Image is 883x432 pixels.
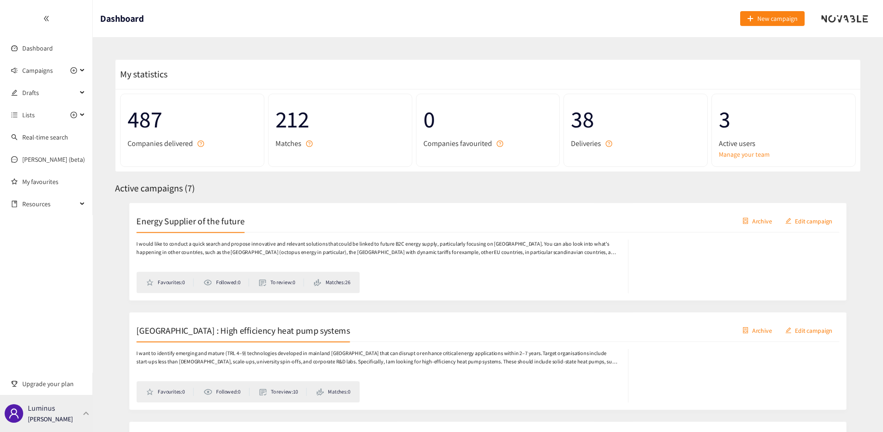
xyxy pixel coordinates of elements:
[745,212,790,227] button: containerArchive
[571,101,700,138] span: 38
[719,149,848,159] a: Manage your team
[762,324,783,334] span: Archive
[719,101,848,138] span: 3
[11,89,18,96] span: edit
[192,389,240,397] li: Followed: 0
[797,216,803,224] span: edit
[837,388,883,432] div: Chatwidget
[606,140,612,147] span: question-circle
[115,201,861,303] a: Energy Supplier of the futurecontainerArchiveeditEdit campaignI would like to conduct a quick sea...
[22,172,85,191] a: My favourites
[719,138,755,149] span: Active users
[752,216,759,224] span: container
[11,67,18,74] span: sound
[22,155,85,164] a: [PERSON_NAME] (beta)
[790,212,853,227] button: editEdit campaign
[275,138,301,149] span: Matches
[306,140,313,147] span: question-circle
[22,133,68,141] a: Real-time search
[22,83,77,102] span: Drafts
[28,414,73,424] p: [PERSON_NAME]
[250,389,300,397] li: To review: 10
[43,15,50,22] span: double-left
[133,389,182,397] li: Favourites: 0
[752,326,759,333] span: container
[22,375,85,393] span: Upgrade your plan
[133,280,182,288] li: Favourites: 0
[128,138,193,149] span: Companies delivered
[70,112,77,118] span: plus-circle
[423,138,492,149] span: Companies favourited
[790,322,853,337] button: editEdit campaign
[747,15,754,23] span: plus
[115,182,195,194] span: Active campaigns ( 7 )
[22,44,53,52] a: Dashboard
[8,408,19,419] span: user
[310,389,345,397] li: Matches: 0
[807,324,846,334] span: Edit campaign
[22,61,53,80] span: Campaigns
[22,195,77,213] span: Resources
[11,112,18,118] span: unordered-list
[762,215,783,225] span: Archive
[123,213,235,226] h2: Energy Supplier of the future
[740,11,805,26] button: plusNew campaign
[797,326,803,333] span: edit
[807,215,846,225] span: Edit campaign
[198,140,204,147] span: question-circle
[11,201,18,207] span: book
[423,101,553,138] span: 0
[837,388,883,432] iframe: Chat Widget
[115,68,167,80] span: My statistics
[307,280,345,288] li: Matches: 26
[128,101,257,138] span: 487
[250,280,297,288] li: To review: 0
[22,106,35,124] span: Lists
[497,140,503,147] span: question-circle
[123,239,624,257] p: I would like to conduct a quick search and propose innovative and relevant solutions that could b...
[745,322,790,337] button: containerArchive
[11,381,18,387] span: trophy
[571,138,601,149] span: Deliveries
[275,101,405,138] span: 212
[70,67,77,74] span: plus-circle
[115,310,861,412] a: [GEOGRAPHIC_DATA] : High efficiency heat pump systemscontainerArchiveeditEdit campaignI want to i...
[123,349,624,366] p: I want to identify emerging and mature (TRL 4–9) technologies developed in mainland [GEOGRAPHIC_D...
[123,323,345,336] h2: [GEOGRAPHIC_DATA] : High efficiency heat pump systems
[192,280,240,288] li: Followed: 0
[757,13,798,24] span: New campaign
[28,402,55,414] p: Luminus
